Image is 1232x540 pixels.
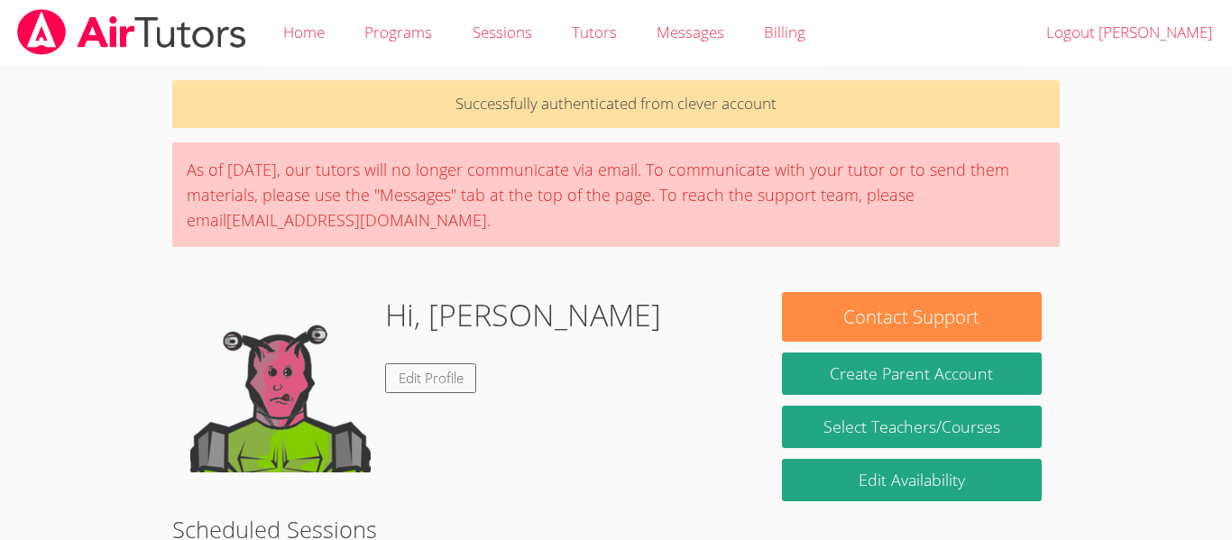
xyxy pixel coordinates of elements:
[172,142,1060,247] div: As of [DATE], our tutors will no longer communicate via email. To communicate with your tutor or ...
[15,9,248,55] img: airtutors_banner-c4298cdbf04f3fff15de1276eac7730deb9818008684d7c2e4769d2f7ddbe033.png
[657,22,724,42] span: Messages
[782,352,1042,395] button: Create Parent Account
[782,292,1042,342] button: Contact Support
[385,363,477,393] a: Edit Profile
[782,406,1042,448] a: Select Teachers/Courses
[782,459,1042,501] a: Edit Availability
[190,292,371,472] img: default.png
[385,292,661,338] h1: Hi, [PERSON_NAME]
[172,80,1060,128] p: Successfully authenticated from clever account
